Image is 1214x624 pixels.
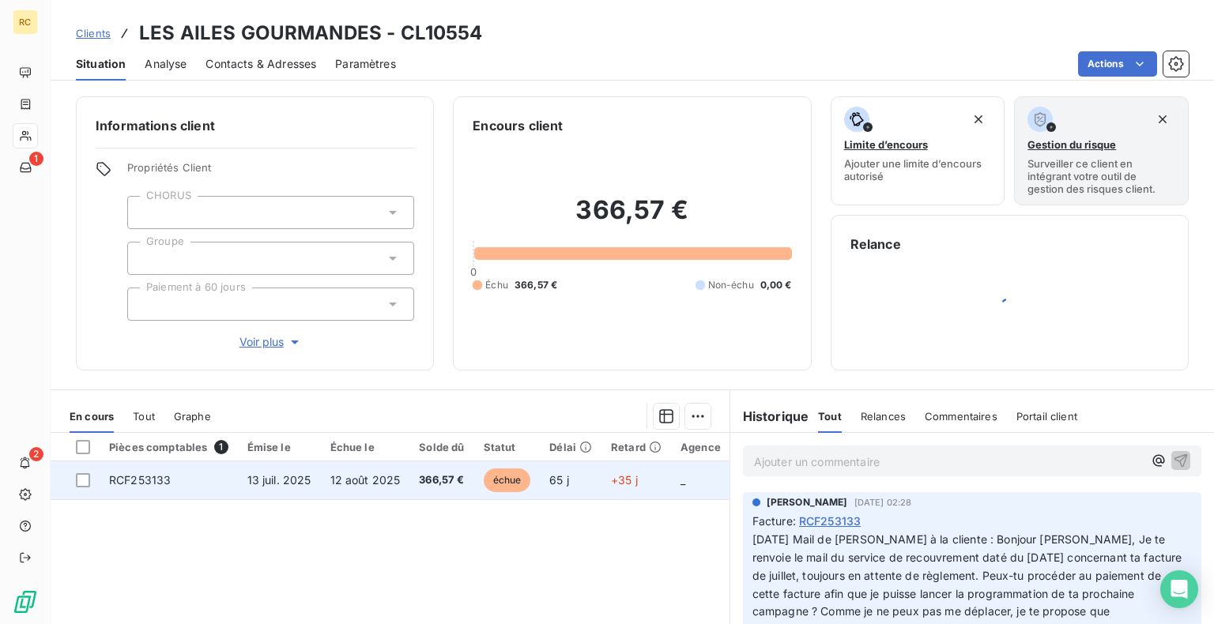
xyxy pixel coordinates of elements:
[13,589,38,615] img: Logo LeanPay
[70,410,114,423] span: En cours
[818,410,842,423] span: Tout
[611,473,638,487] span: +35 j
[760,278,792,292] span: 0,00 €
[730,407,809,426] h6: Historique
[76,56,126,72] span: Situation
[141,251,153,265] input: Ajouter une valeur
[799,513,861,529] span: RCF253133
[850,235,1169,254] h6: Relance
[549,473,569,487] span: 65 j
[844,138,928,151] span: Limite d’encours
[681,441,721,453] div: Agence
[330,473,401,487] span: 12 août 2025
[752,513,796,529] span: Facture :
[29,152,43,166] span: 1
[473,116,563,135] h6: Encours client
[174,410,211,423] span: Graphe
[141,205,153,220] input: Ajouter une valeur
[925,410,997,423] span: Commentaires
[127,161,414,183] span: Propriétés Client
[767,495,848,509] span: [PERSON_NAME]
[13,9,38,35] div: RC
[205,56,316,72] span: Contacts & Adresses
[861,410,906,423] span: Relances
[844,157,992,182] span: Ajouter une limite d’encours autorisé
[109,440,228,454] div: Pièces comptables
[109,473,171,487] span: RCF253133
[1027,138,1116,151] span: Gestion du risque
[1016,410,1077,423] span: Portail client
[611,441,662,453] div: Retard
[708,278,754,292] span: Non-échu
[1014,96,1189,205] button: Gestion du risqueSurveiller ce client en intégrant votre outil de gestion des risques client.
[214,440,228,454] span: 1
[1078,51,1157,77] button: Actions
[1027,157,1175,195] span: Surveiller ce client en intégrant votre outil de gestion des risques client.
[76,25,111,41] a: Clients
[141,297,153,311] input: Ajouter une valeur
[247,473,311,487] span: 13 juil. 2025
[145,56,187,72] span: Analyse
[549,441,592,453] div: Délai
[473,194,791,242] h2: 366,57 €
[1160,570,1198,608] div: Open Intercom Messenger
[127,333,414,351] button: Voir plus
[681,473,685,487] span: _
[485,278,508,292] span: Échu
[96,116,414,135] h6: Informations client
[419,441,464,453] div: Solde dû
[470,265,477,278] span: 0
[133,410,155,423] span: Tout
[335,56,396,72] span: Paramètres
[854,498,912,507] span: [DATE] 02:28
[330,441,401,453] div: Échue le
[484,441,531,453] div: Statut
[239,334,303,350] span: Voir plus
[419,472,464,488] span: 366,57 €
[76,27,111,39] span: Clients
[831,96,1005,205] button: Limite d’encoursAjouter une limite d’encours autorisé
[29,447,43,461] span: 2
[139,19,483,47] h3: LES AILES GOURMANDES - CL10554
[484,468,531,492] span: échue
[247,441,311,453] div: Émise le
[515,278,557,292] span: 366,57 €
